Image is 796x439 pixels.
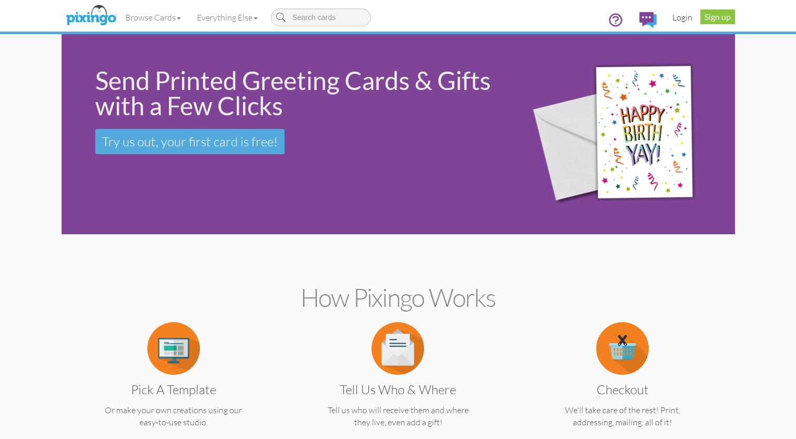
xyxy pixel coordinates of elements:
[639,12,657,28] img: comments.svg
[304,342,492,428] a: Tell us Who & Where Tell us who will receive them and where they live, even add a gift!
[147,322,200,375] img: item.alt
[537,383,709,396] h3: Checkout
[95,129,285,154] a: Try us out, your first card is free!
[271,8,371,26] input: Search cards
[312,383,484,396] h3: Tell us Who & Where
[79,342,267,428] a: Pick a Template Or make your own creations using our easy-to-use studio.
[95,68,502,118] div: Send Printed Greeting Cards & Gifts with a Few Clicks
[189,4,266,31] a: Everything Else
[529,404,717,428] p: We'll take care of the rest! Print, addressing, mailing, all of it!
[529,342,717,428] a: Checkout We'll take care of the rest! Print, addressing, mailing, all of it!
[596,322,649,375] img: item.alt
[87,383,259,396] h3: Pick a Template
[304,404,492,428] p: Tell us who will receive them and where they live, even add a gift!
[63,3,119,29] img: pixingo logo
[79,404,267,428] p: Or make your own creations using our easy-to-use studio.
[700,9,735,24] a: Sign up
[80,284,717,312] h2: How Pixingo works
[102,134,278,149] span: Try us out, your first card is free!
[664,4,700,31] a: Login
[371,322,424,375] img: item.alt
[516,37,732,232] img: 942c5090-71ba-4bfc-9a92-ca782dcda692.png
[117,4,189,31] a: Browse Cards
